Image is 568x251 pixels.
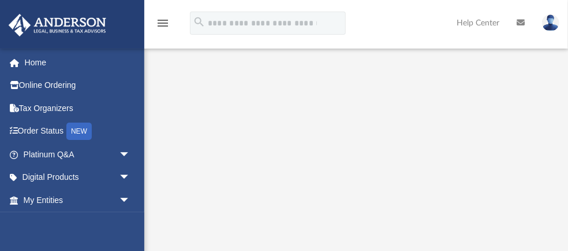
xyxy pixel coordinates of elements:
[8,143,148,166] a: Platinum Q&Aarrow_drop_down
[5,14,110,36] img: Anderson Advisors Platinum Portal
[8,97,148,120] a: Tax Organizers
[8,51,148,74] a: Home
[119,189,142,212] span: arrow_drop_down
[193,16,205,28] i: search
[8,74,148,97] a: Online Ordering
[16,212,148,235] a: Overview
[542,14,559,31] img: User Pic
[8,120,148,143] a: Order StatusNEW
[156,16,170,30] i: menu
[119,166,142,190] span: arrow_drop_down
[156,22,170,30] a: menu
[119,143,142,167] span: arrow_drop_down
[8,189,148,212] a: My Entitiesarrow_drop_down
[8,166,148,189] a: Digital Productsarrow_drop_down
[66,123,92,140] div: NEW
